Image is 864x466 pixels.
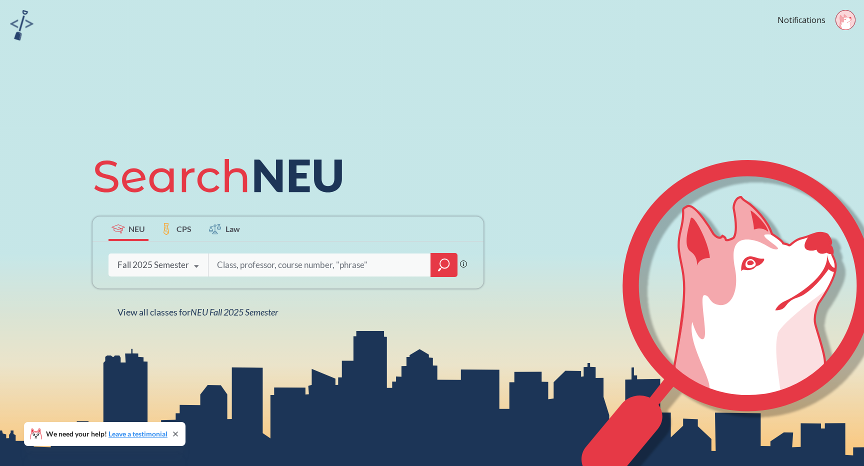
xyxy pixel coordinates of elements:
span: View all classes for [117,306,278,317]
div: Fall 2025 Semester [117,259,189,270]
span: Law [225,223,240,234]
a: Notifications [777,14,825,25]
span: We need your help! [46,430,167,437]
span: NEU Fall 2025 Semester [190,306,278,317]
img: sandbox logo [10,10,33,40]
a: Leave a testimonial [108,429,167,438]
input: Class, professor, course number, "phrase" [216,254,424,275]
a: sandbox logo [10,10,33,43]
span: NEU [128,223,145,234]
svg: magnifying glass [438,258,450,272]
div: magnifying glass [430,253,457,277]
span: CPS [176,223,191,234]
